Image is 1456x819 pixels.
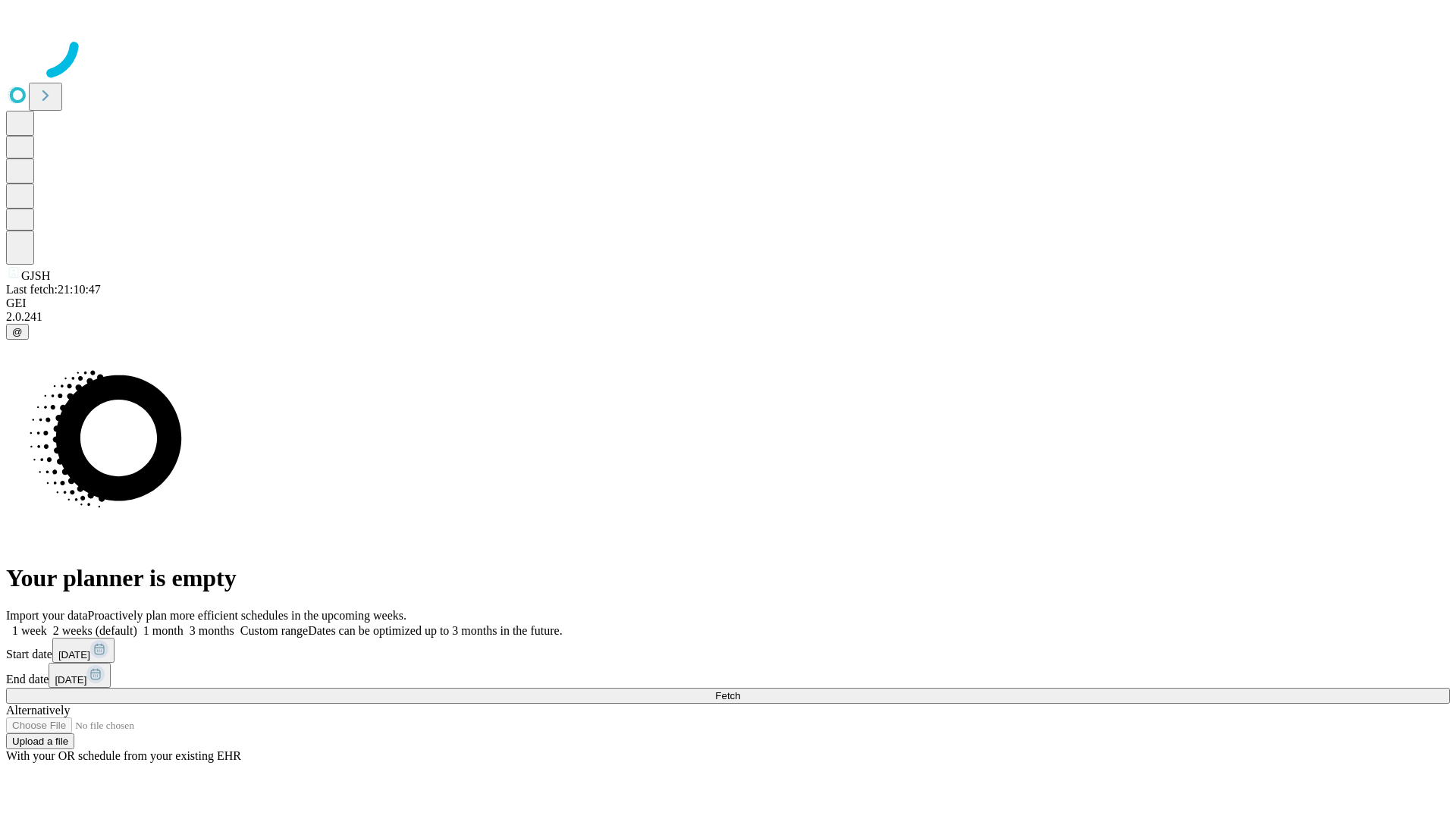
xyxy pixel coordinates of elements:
[21,269,50,282] span: GJSH
[240,624,308,637] span: Custom range
[143,624,184,637] span: 1 month
[6,310,1450,324] div: 2.0.241
[6,564,1450,592] h1: Your planner is empty
[55,674,86,686] span: [DATE]
[715,690,740,701] span: Fetch
[6,283,101,296] span: Last fetch: 21:10:47
[6,324,29,340] button: @
[6,749,241,762] span: With your OR schedule from your existing EHR
[52,638,115,663] button: [DATE]
[12,624,47,637] span: 1 week
[6,609,88,622] span: Import your data
[6,297,1450,310] div: GEI
[190,624,234,637] span: 3 months
[53,624,137,637] span: 2 weeks (default)
[6,733,74,749] button: Upload a file
[49,663,111,688] button: [DATE]
[6,704,70,717] span: Alternatively
[6,688,1450,704] button: Fetch
[6,663,1450,688] div: End date
[12,326,23,337] span: @
[58,649,90,661] span: [DATE]
[308,624,562,637] span: Dates can be optimized up to 3 months in the future.
[6,638,1450,663] div: Start date
[88,609,406,622] span: Proactively plan more efficient schedules in the upcoming weeks.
